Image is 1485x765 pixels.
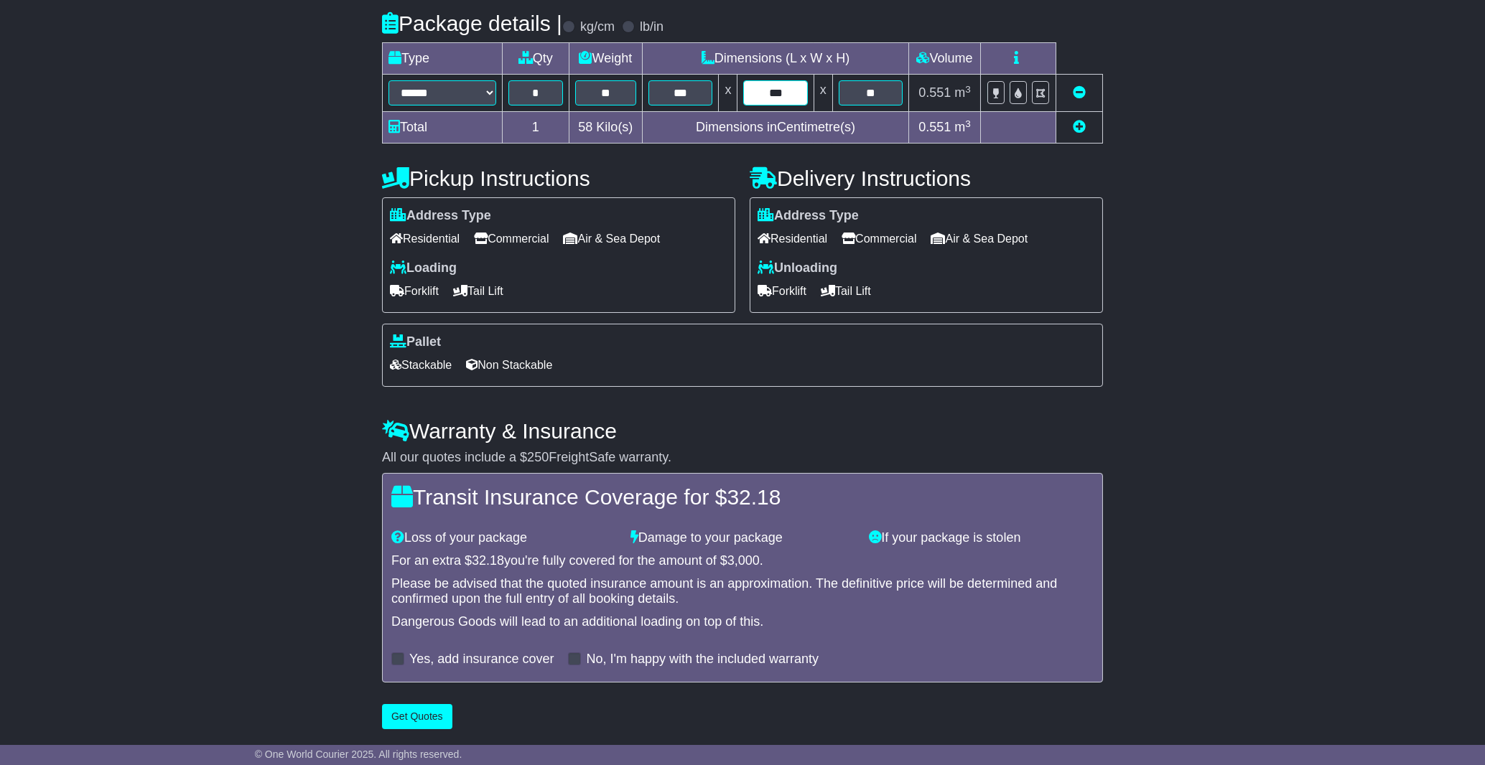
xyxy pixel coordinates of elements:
td: Weight [569,43,643,75]
td: x [814,75,832,112]
span: Residential [390,227,460,250]
span: Commercial [842,227,916,250]
td: Kilo(s) [569,112,643,144]
a: Add new item [1073,120,1086,134]
span: Air & Sea Depot [931,227,1028,250]
h4: Pickup Instructions [382,166,735,190]
td: x [719,75,737,112]
span: Non Stackable [466,354,552,376]
sup: 3 [965,118,971,129]
td: 1 [503,112,569,144]
label: lb/in [640,19,664,35]
span: 3,000 [727,553,760,568]
label: No, I'm happy with the included warranty [586,652,819,667]
div: If your package is stolen [862,530,1101,546]
span: 32.18 [472,553,504,568]
span: m [954,120,971,134]
h4: Package details | [382,11,562,35]
span: Tail Lift [453,280,503,302]
label: Address Type [758,208,859,224]
span: 32.18 [727,485,781,509]
button: Get Quotes [382,704,452,729]
td: Type [383,43,503,75]
div: All our quotes include a $ FreightSafe warranty. [382,450,1103,466]
span: Commercial [474,227,549,250]
span: 58 [578,120,592,134]
span: © One World Courier 2025. All rights reserved. [255,748,462,760]
label: Address Type [390,208,491,224]
label: Pallet [390,334,441,350]
span: Residential [758,227,827,250]
sup: 3 [965,84,971,95]
span: Stackable [390,354,452,376]
div: For an extra $ you're fully covered for the amount of $ . [391,553,1094,569]
div: Dangerous Goods will lead to an additional loading on top of this. [391,614,1094,630]
div: Loss of your package [384,530,623,546]
td: Qty [503,43,569,75]
span: m [954,85,971,100]
label: kg/cm [580,19,615,35]
td: Total [383,112,503,144]
span: 0.551 [918,85,951,100]
label: Yes, add insurance cover [409,652,554,667]
span: 250 [527,450,549,464]
span: Tail Lift [821,280,871,302]
h4: Delivery Instructions [750,166,1103,190]
div: Damage to your package [623,530,862,546]
span: 0.551 [918,120,951,134]
td: Volume [908,43,980,75]
span: Forklift [758,280,806,302]
label: Unloading [758,261,837,276]
h4: Warranty & Insurance [382,419,1103,443]
label: Loading [390,261,457,276]
span: Forklift [390,280,439,302]
td: Dimensions in Centimetre(s) [643,112,909,144]
td: Dimensions (L x W x H) [643,43,909,75]
h4: Transit Insurance Coverage for $ [391,485,1094,509]
div: Please be advised that the quoted insurance amount is an approximation. The definitive price will... [391,576,1094,607]
span: Air & Sea Depot [564,227,661,250]
a: Remove this item [1073,85,1086,100]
